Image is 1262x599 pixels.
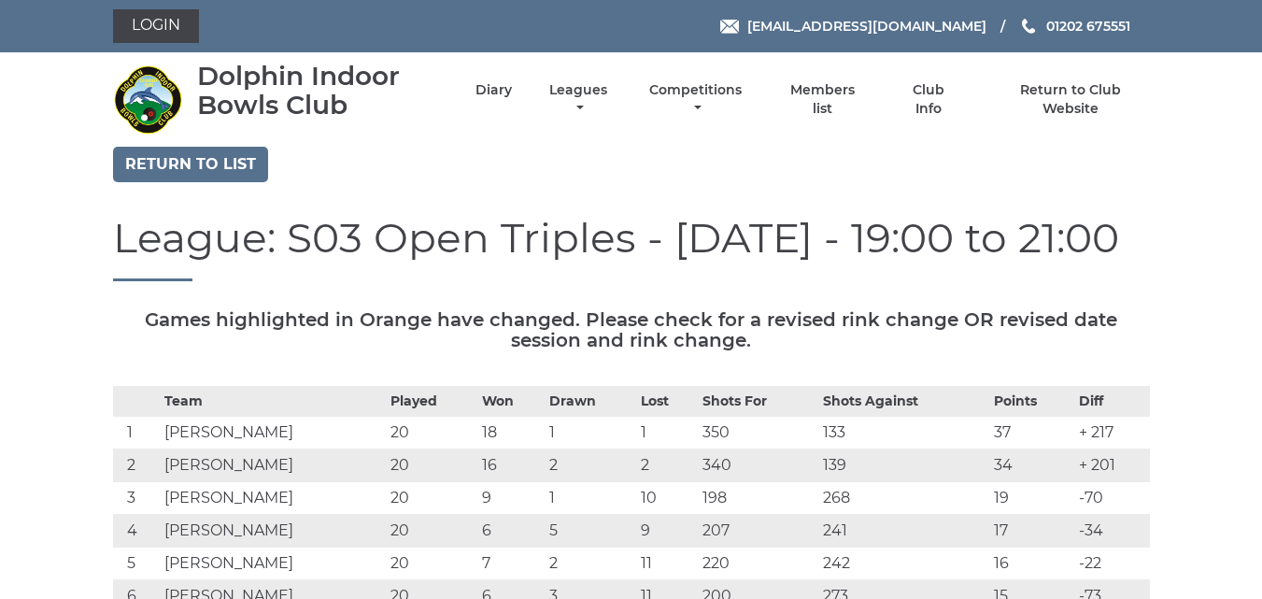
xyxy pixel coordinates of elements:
[160,449,386,482] td: [PERSON_NAME]
[698,449,818,482] td: 340
[113,64,183,135] img: Dolphin Indoor Bowls Club
[989,548,1075,580] td: 16
[1046,18,1130,35] span: 01202 675551
[113,9,199,43] a: Login
[1019,16,1130,36] a: Phone us 01202 675551
[477,548,545,580] td: 7
[475,81,512,99] a: Diary
[989,417,1075,449] td: 37
[545,81,612,118] a: Leagues
[386,548,477,580] td: 20
[989,482,1075,515] td: 19
[545,417,636,449] td: 1
[636,548,697,580] td: 11
[645,81,747,118] a: Competitions
[698,515,818,548] td: 207
[386,515,477,548] td: 20
[386,482,477,515] td: 20
[160,387,386,417] th: Team
[477,417,545,449] td: 18
[1074,417,1149,449] td: + 217
[818,387,989,417] th: Shots Against
[1074,387,1149,417] th: Diff
[698,482,818,515] td: 198
[818,548,989,580] td: 242
[160,417,386,449] td: [PERSON_NAME]
[545,449,636,482] td: 2
[818,515,989,548] td: 241
[545,515,636,548] td: 5
[160,515,386,548] td: [PERSON_NAME]
[1074,482,1149,515] td: -70
[989,449,1075,482] td: 34
[477,515,545,548] td: 6
[477,482,545,515] td: 9
[747,18,986,35] span: [EMAIL_ADDRESS][DOMAIN_NAME]
[698,387,818,417] th: Shots For
[197,62,443,120] div: Dolphin Indoor Bowls Club
[636,387,697,417] th: Lost
[113,548,161,580] td: 5
[1074,515,1149,548] td: -34
[113,417,161,449] td: 1
[113,147,268,182] a: Return to list
[636,482,697,515] td: 10
[545,548,636,580] td: 2
[545,482,636,515] td: 1
[698,548,818,580] td: 220
[113,215,1150,281] h1: League: S03 Open Triples - [DATE] - 19:00 to 21:00
[989,515,1075,548] td: 17
[720,16,986,36] a: Email [EMAIL_ADDRESS][DOMAIN_NAME]
[477,387,545,417] th: Won
[636,449,697,482] td: 2
[113,309,1150,350] h5: Games highlighted in Orange have changed. Please check for a revised rink change OR revised date ...
[818,417,989,449] td: 133
[386,417,477,449] td: 20
[386,449,477,482] td: 20
[698,417,818,449] td: 350
[636,417,697,449] td: 1
[386,387,477,417] th: Played
[1022,19,1035,34] img: Phone us
[113,515,161,548] td: 4
[818,482,989,515] td: 268
[545,387,636,417] th: Drawn
[720,20,739,34] img: Email
[636,515,697,548] td: 9
[160,548,386,580] td: [PERSON_NAME]
[989,387,1075,417] th: Points
[899,81,959,118] a: Club Info
[113,482,161,515] td: 3
[160,482,386,515] td: [PERSON_NAME]
[779,81,865,118] a: Members list
[991,81,1149,118] a: Return to Club Website
[1074,449,1149,482] td: + 201
[1074,548,1149,580] td: -22
[477,449,545,482] td: 16
[113,449,161,482] td: 2
[818,449,989,482] td: 139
